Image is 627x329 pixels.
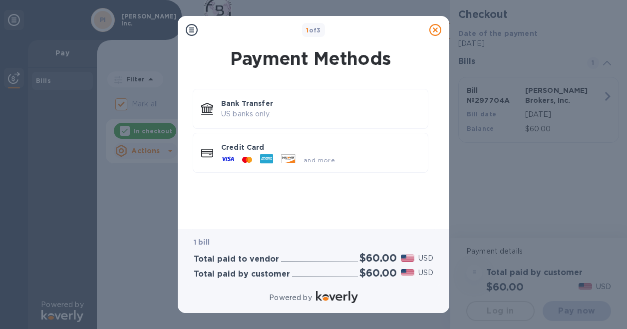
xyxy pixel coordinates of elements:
h3: Total paid to vendor [194,255,279,264]
span: 1 [306,26,309,34]
h1: Payment Methods [191,48,430,69]
p: US banks only. [221,109,420,119]
img: Logo [316,291,358,303]
h2: $60.00 [359,252,397,264]
b: of 3 [306,26,321,34]
img: USD [401,255,414,262]
span: and more... [304,156,340,164]
p: Bank Transfer [221,98,420,108]
h3: Total paid by customer [194,270,290,279]
p: USD [418,268,433,278]
p: Credit Card [221,142,420,152]
p: USD [418,253,433,264]
b: 1 bill [194,238,210,246]
h2: $60.00 [359,267,397,279]
img: USD [401,269,414,276]
p: Powered by [269,293,312,303]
